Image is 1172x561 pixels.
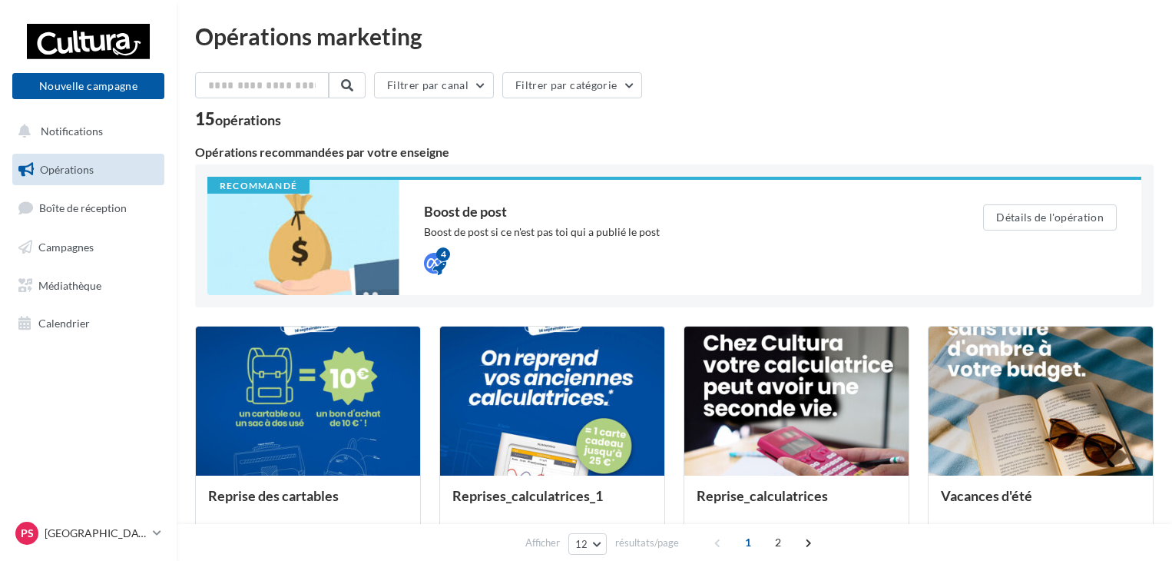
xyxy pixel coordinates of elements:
p: [GEOGRAPHIC_DATA] [45,526,147,541]
div: 15 [195,111,281,128]
span: Campagnes [38,241,94,254]
span: Médiathèque [38,278,101,291]
a: Opérations [9,154,167,186]
span: Notifications [41,124,103,138]
span: Opérations [40,163,94,176]
div: 4 [436,247,450,261]
a: Boîte de réception [9,191,167,224]
a: Médiathèque [9,270,167,302]
button: Filtrer par canal [374,72,494,98]
div: Reprise_calculatrices [697,488,896,519]
div: Boost de post [424,204,922,218]
a: Campagnes [9,231,167,264]
span: Calendrier [38,317,90,330]
button: 12 [568,533,608,555]
button: Filtrer par catégorie [502,72,642,98]
span: 2 [766,530,790,555]
div: Reprises_calculatrices_1 [452,488,652,519]
button: Notifications [9,115,161,148]
span: résultats/page [615,536,679,550]
div: Vacances d'été [941,488,1141,519]
a: Ps [GEOGRAPHIC_DATA] [12,519,164,548]
div: Recommandé [207,180,310,194]
div: Opérations marketing [195,25,1154,48]
span: 1 [736,530,760,555]
span: Ps [21,526,34,541]
span: Boîte de réception [39,201,127,214]
button: Détails de l'opération [983,204,1117,231]
div: Reprise des cartables [208,488,408,519]
span: Afficher [525,536,560,550]
div: Boost de post si ce n'est pas toi qui a publié le post [424,224,922,240]
span: 12 [575,538,588,550]
div: Opérations recommandées par votre enseigne [195,146,1154,158]
div: opérations [215,113,281,127]
a: Calendrier [9,307,167,340]
button: Nouvelle campagne [12,73,164,99]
